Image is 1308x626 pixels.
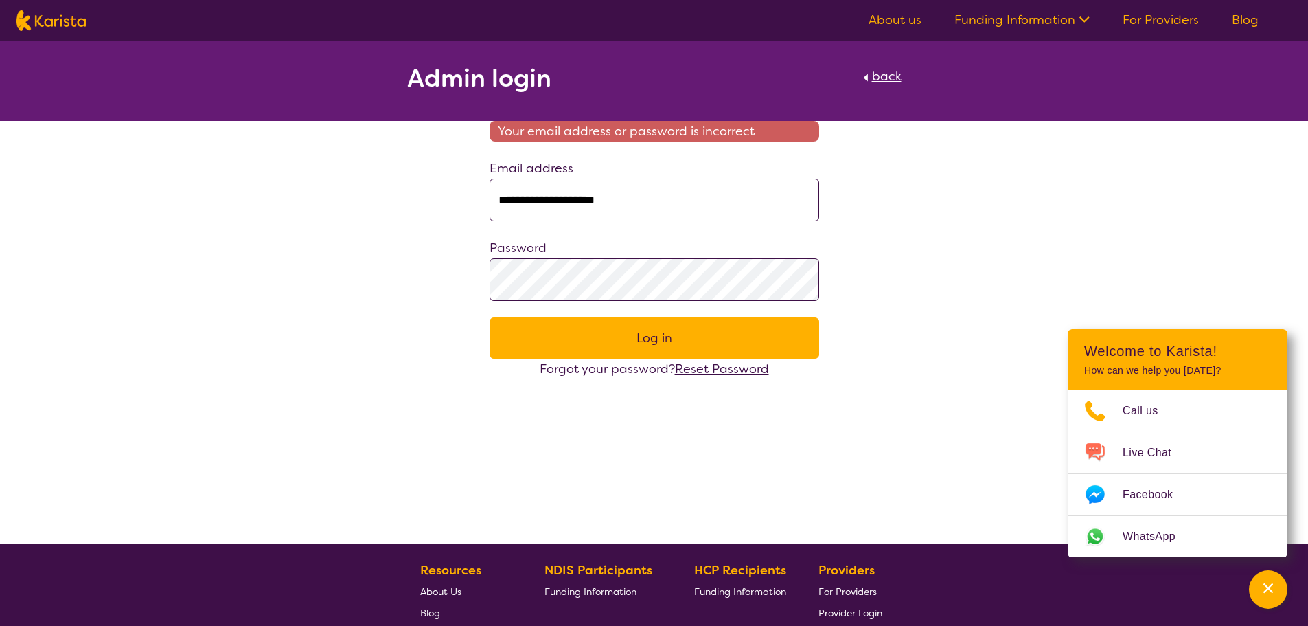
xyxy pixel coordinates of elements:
span: back [872,68,902,85]
button: Channel Menu [1249,570,1287,609]
a: Blog [420,602,512,623]
a: Blog [1232,12,1259,28]
h2: Admin login [407,66,551,91]
a: Reset Password [675,361,769,377]
a: About Us [420,581,512,602]
ul: Choose channel [1068,390,1287,557]
a: Funding Information [544,581,663,602]
button: Log in [490,317,819,359]
span: Live Chat [1123,443,1188,463]
span: Funding Information [694,585,786,598]
a: Web link opens in a new tab. [1068,516,1287,557]
span: For Providers [818,585,877,598]
span: Blog [420,607,440,619]
div: Forgot your password? [490,359,819,379]
label: Email address [490,160,573,177]
span: Call us [1123,401,1175,421]
p: How can we help you [DATE]? [1084,365,1271,377]
a: back [860,66,902,96]
img: Karista logo [16,10,86,31]
span: About Us [420,585,461,598]
a: Funding Information [694,581,786,602]
b: Providers [818,562,875,579]
span: WhatsApp [1123,526,1192,547]
span: Funding Information [544,585,636,598]
div: Channel Menu [1068,329,1287,557]
a: For Providers [818,581,882,602]
a: Funding Information [954,12,1090,28]
a: About us [869,12,921,28]
label: Password [490,240,547,256]
a: Provider Login [818,602,882,623]
h2: Welcome to Karista! [1084,343,1271,359]
b: HCP Recipients [694,562,786,579]
a: For Providers [1123,12,1199,28]
span: Your email address or password is incorrect [490,121,819,142]
b: Resources [420,562,481,579]
b: NDIS Participants [544,562,652,579]
span: Facebook [1123,484,1189,505]
span: Provider Login [818,607,882,619]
